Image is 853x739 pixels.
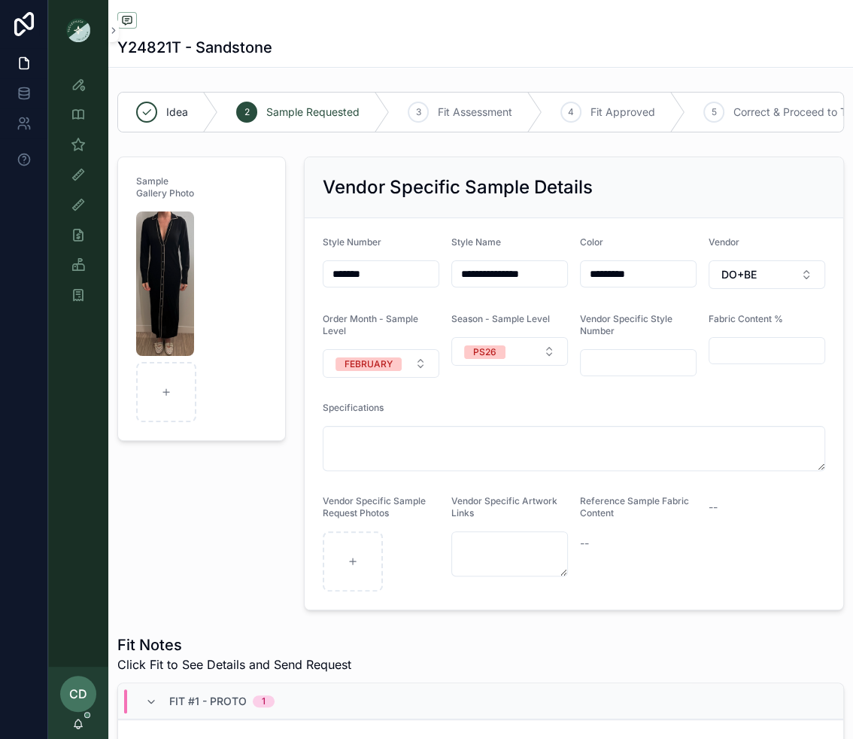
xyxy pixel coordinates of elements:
[169,694,247,709] span: Fit #1 - Proto
[136,175,194,199] span: Sample Gallery Photo
[451,313,550,324] span: Season - Sample Level
[580,536,589,551] span: --
[323,402,384,413] span: Specifications
[345,357,393,371] div: FEBRUARY
[451,495,557,519] span: Vendor Specific Artwork Links
[244,106,250,118] span: 2
[323,349,439,378] button: Select Button
[69,685,87,703] span: CD
[580,313,672,336] span: Vendor Specific Style Number
[451,236,501,248] span: Style Name
[709,500,718,515] span: --
[580,495,689,519] span: Reference Sample Fabric Content
[323,175,593,199] h2: Vendor Specific Sample Details
[66,18,90,42] img: App logo
[117,37,272,58] h1: Y24821T - Sandstone
[416,106,421,118] span: 3
[117,634,351,655] h1: Fit Notes
[323,495,426,519] span: Vendor Specific Sample Request Photos
[709,236,739,248] span: Vendor
[266,105,360,120] span: Sample Requested
[590,105,655,120] span: Fit Approved
[323,313,418,336] span: Order Month - Sample Level
[712,106,717,118] span: 5
[451,337,568,366] button: Select Button
[438,105,512,120] span: Fit Assessment
[262,695,266,707] div: 1
[117,655,351,674] span: Click Fit to See Details and Send Request
[136,211,194,356] img: Screenshot-2025-09-08-at-5.04.46-PM.png
[323,236,381,248] span: Style Number
[709,313,783,324] span: Fabric Content %
[580,236,603,248] span: Color
[48,60,108,328] div: scrollable content
[568,106,574,118] span: 4
[709,260,825,289] button: Select Button
[721,267,757,282] span: DO+BE
[166,105,188,120] span: Idea
[473,345,496,359] div: PS26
